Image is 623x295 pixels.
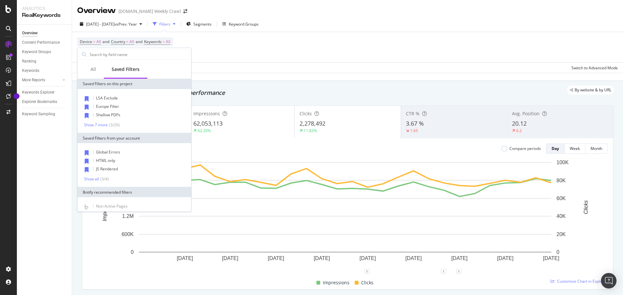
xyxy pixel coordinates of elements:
text: Clicks [583,200,589,214]
div: More Reports [22,77,45,84]
div: arrow-right-arrow-left [183,9,187,14]
span: and [136,39,142,44]
button: Keyword Groups [220,19,261,29]
button: Filters [150,19,178,29]
svg: A chart. [87,159,603,271]
div: Content Performance [22,39,60,46]
text: 600K [122,232,134,237]
div: All [91,66,96,73]
div: Keyword Sampling [22,111,55,118]
div: Overview [22,30,38,37]
span: HTML only [96,158,115,163]
button: Segments [184,19,214,29]
div: Show all [84,177,99,181]
button: Month [585,143,608,154]
div: [DOMAIN_NAME] Weekly Crawl [118,8,181,15]
span: Shallow PDPs [96,112,120,118]
text: [DATE] [497,255,513,261]
button: Week [565,143,585,154]
span: 3.67 % [406,119,424,127]
a: Ranking [22,58,67,65]
text: [DATE] [268,255,284,261]
span: [DATE] - [DATE] [86,21,115,27]
text: [DATE] [451,255,468,261]
text: [DATE] [360,255,376,261]
span: = [93,39,95,44]
span: = [126,39,128,44]
div: ( 3 / 4 ) [99,176,109,182]
span: = [163,39,165,44]
a: Content Performance [22,39,67,46]
div: Botify recommended filters [78,187,191,197]
div: 62.29% [198,128,211,133]
a: Overview [22,30,67,37]
span: All [96,37,101,46]
span: Customize Chart in Explorer [557,278,608,284]
span: and [103,39,109,44]
div: Week [570,146,580,151]
span: CTR % [406,110,420,117]
button: [DATE] - [DATE]vsPrev. Year [77,19,145,29]
text: 80K [556,177,566,183]
span: Non Active Pages [96,203,128,209]
div: 6.2 [516,128,522,133]
div: Filters [159,21,170,27]
text: [DATE] [222,255,238,261]
span: Clicks [361,279,373,287]
span: Segments [193,21,212,27]
text: 40K [556,213,566,219]
a: Explorer Bookmarks [22,98,67,105]
text: 100K [556,160,569,165]
span: vs Prev. Year [115,21,137,27]
div: Day [552,146,559,151]
span: Avg. Position [512,110,540,117]
div: Show 7 more [84,123,108,127]
div: Keyword Groups [22,49,51,55]
div: Saved Filters from your account [78,133,191,143]
a: Customize Chart in Explorer [551,278,608,284]
a: Keywords [22,67,67,74]
span: All [166,37,170,46]
a: Keyword Groups [22,49,67,55]
div: legacy label [567,85,614,95]
div: Overview [77,5,116,16]
span: Impressions [193,110,220,117]
span: Clicks [299,110,312,117]
div: Switch to Advanced Mode [571,65,618,71]
span: Impressions [323,279,349,287]
span: LSA Exclude [96,95,118,101]
div: Open Intercom Messenger [601,273,617,289]
span: Device [80,39,92,44]
div: Keyword Groups [229,21,259,27]
div: ( 3 / 29 ) [108,122,120,128]
span: All [129,37,134,46]
button: Day [546,143,565,154]
text: 20K [556,232,566,237]
div: 1.65 [410,128,418,133]
span: Global Errors [96,149,120,155]
span: By website & by URL [575,88,611,92]
div: Keywords Explorer [22,89,55,96]
span: 20.12 [512,119,527,127]
div: 1 [456,269,461,274]
a: More Reports [22,77,61,84]
div: Tooltip anchor [14,93,19,99]
a: Keywords Explorer [22,89,67,96]
div: RealKeywords [22,12,67,19]
div: Saved Filters [112,66,140,73]
text: 60K [556,196,566,201]
div: Saved Filters on this project [78,79,191,89]
span: Europe Filter [96,104,119,109]
span: 62,053,113 [193,119,223,127]
div: 11.83% [304,128,317,133]
text: 0 [131,249,134,255]
button: Switch to Advanced Mode [569,62,618,73]
div: Ranking [22,58,36,65]
input: Search by field name [89,50,189,59]
text: 1.2M [122,213,134,219]
text: 0 [556,249,559,255]
span: Country [111,39,125,44]
span: JS Rendered [96,166,118,172]
div: Compare periods [509,146,541,151]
